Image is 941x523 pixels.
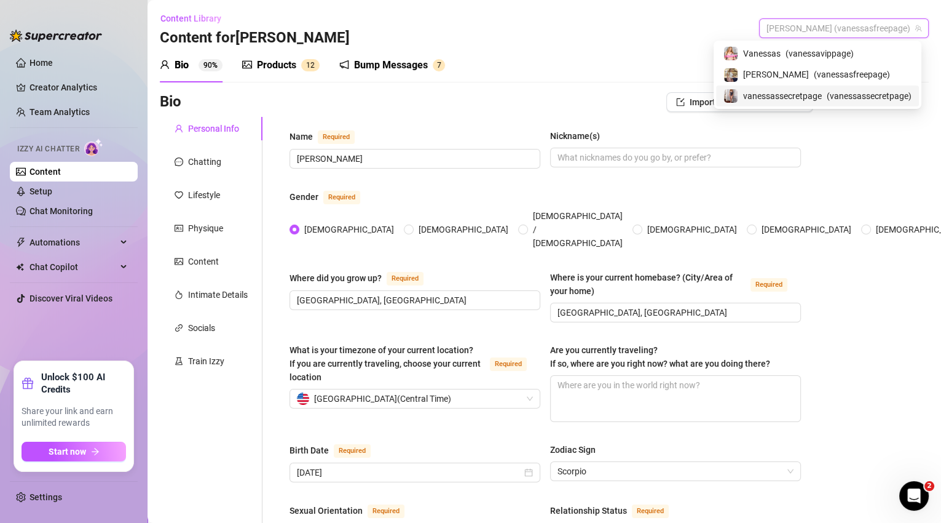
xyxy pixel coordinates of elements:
[528,209,628,250] span: [DEMOGRAPHIC_DATA] / [DEMOGRAPHIC_DATA]
[30,233,117,252] span: Automations
[297,293,530,307] input: Where did you grow up?
[30,293,112,303] a: Discover Viral Videos
[188,354,224,368] div: Train Izzy
[199,59,222,71] sup: 90%
[175,191,183,199] span: heart
[160,9,231,28] button: Content Library
[743,47,781,60] span: Vanessas
[557,151,791,164] input: Nickname(s)
[724,89,738,103] img: vanessassecretpage
[188,155,221,169] div: Chatting
[16,263,24,271] img: Chat Copilot
[175,257,183,266] span: picture
[750,278,787,292] span: Required
[289,504,363,517] div: Sexual Orientation
[676,98,685,106] span: import
[22,405,126,429] span: Share your link and earn unlimited rewards
[175,158,183,166] span: message
[724,68,738,82] img: vanessa
[160,14,221,23] span: Content Library
[766,19,921,38] span: vanessa (vanessasfreepage)
[289,190,374,204] label: Gender
[642,223,742,236] span: [DEMOGRAPHIC_DATA]
[10,30,102,42] img: logo-BBDzfeDw.svg
[91,447,100,456] span: arrow-right
[160,60,170,70] span: user
[814,68,890,81] span: ( vanessasfreepage )
[289,271,437,285] label: Where did you grow up?
[297,466,522,479] input: Birth Date
[30,58,53,68] a: Home
[289,271,382,285] div: Where did you grow up?
[354,58,428,73] div: Bump Messages
[318,130,355,144] span: Required
[550,443,596,457] div: Zodiac Sign
[160,28,350,48] h3: Content for [PERSON_NAME]
[414,223,513,236] span: [DEMOGRAPHIC_DATA]
[557,462,793,481] span: Scorpio
[175,224,183,233] span: idcard
[289,129,368,144] label: Name
[188,288,248,301] div: Intimate Details
[289,345,481,382] span: What is your timezone of your current location? If you are currently traveling, choose your curre...
[550,271,801,298] label: Where is your current homebase? (City/Area of your home)
[550,345,770,369] span: Are you currently traveling? If so, where are you right now? what are you doing there?
[666,92,813,112] button: Import Bio from other creator
[257,58,296,73] div: Products
[297,393,309,405] img: us
[16,238,26,247] span: thunderbolt
[297,152,530,166] input: Name
[188,188,220,202] div: Lifestyle
[84,138,103,156] img: AI Chatter
[242,60,252,70] span: picture
[175,357,183,365] span: experiment
[188,321,215,335] div: Socials
[22,442,126,461] button: Start nowarrow-right
[160,92,181,112] h3: Bio
[690,97,803,107] span: Import Bio from other creator
[368,505,404,518] span: Required
[306,61,310,70] span: 1
[924,481,934,491] span: 2
[175,124,183,133] span: user
[175,290,183,299] span: fire
[17,143,79,155] span: Izzy AI Chatter
[632,505,669,518] span: Required
[915,25,922,32] span: team
[301,59,320,71] sup: 12
[188,255,219,268] div: Content
[433,59,445,71] sup: 7
[743,89,822,103] span: vanessassecretpage
[323,191,360,204] span: Required
[289,130,313,143] div: Name
[314,389,451,408] span: [GEOGRAPHIC_DATA] ( Central Time )
[188,122,239,135] div: Personal Info
[550,129,600,143] div: Nickname(s)
[41,371,126,396] strong: Unlock $100 AI Credits
[785,47,854,60] span: ( vanessavippage )
[188,222,223,235] div: Physique
[557,306,791,319] input: Where is your current homebase? (City/Area of your home)
[30,186,52,196] a: Setup
[30,206,93,216] a: Chat Monitoring
[30,492,62,502] a: Settings
[175,324,183,332] span: link
[757,223,856,236] span: [DEMOGRAPHIC_DATA]
[550,271,746,298] div: Where is your current homebase? (City/Area of your home)
[550,504,627,517] div: Relationship Status
[827,89,911,103] span: ( vanessassecretpage )
[743,68,809,81] span: [PERSON_NAME]
[175,58,189,73] div: Bio
[30,78,128,97] a: Creator Analytics
[289,443,384,458] label: Birth Date
[437,61,441,70] span: 7
[339,60,349,70] span: notification
[289,503,418,518] label: Sexual Orientation
[30,107,90,117] a: Team Analytics
[289,190,318,204] div: Gender
[490,357,527,371] span: Required
[310,61,315,70] span: 2
[299,223,399,236] span: [DEMOGRAPHIC_DATA]
[550,443,604,457] label: Zodiac Sign
[387,272,423,285] span: Required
